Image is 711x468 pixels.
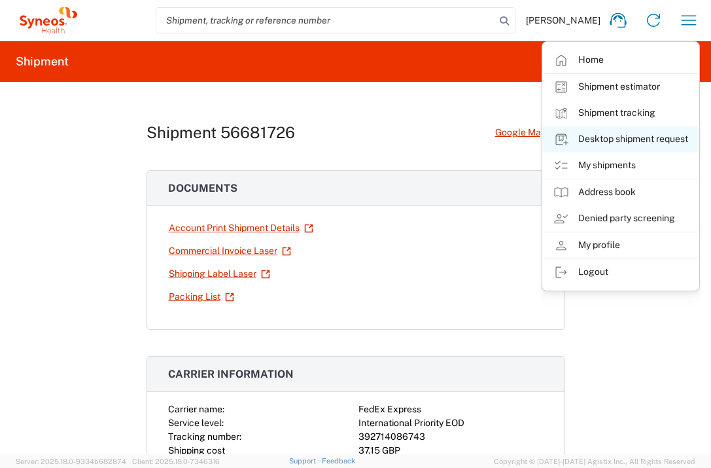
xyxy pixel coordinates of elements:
a: Denied party screening [543,206,699,232]
a: Packing List [168,285,235,308]
span: Shipping cost [168,445,225,456]
span: Service level: [168,418,224,428]
input: Shipment, tracking or reference number [156,8,495,33]
a: Support [289,457,322,465]
span: [PERSON_NAME] [526,14,600,26]
span: Carrier information [168,368,294,380]
a: Commercial Invoice Laser [168,240,292,262]
div: International Priority EOD [358,416,544,430]
a: My profile [543,232,699,259]
span: Copyright © [DATE]-[DATE] Agistix Inc., All Rights Reserved [494,456,695,467]
a: Logout [543,259,699,285]
a: Address book [543,179,699,206]
span: Client: 2025.18.0-7346316 [132,458,220,465]
span: Carrier name: [168,404,224,414]
a: Account Print Shipment Details [168,217,314,240]
a: Shipping Label Laser [168,262,271,285]
a: Home [543,47,699,73]
div: 392714086743 [358,430,544,444]
div: 37.15 GBP [358,444,544,458]
a: Google Maps [494,121,565,144]
a: My shipments [543,153,699,179]
span: Documents [168,182,237,194]
span: Tracking number: [168,431,241,442]
span: Server: 2025.18.0-9334b682874 [16,458,126,465]
a: Feedback [322,457,355,465]
h2: Shipment [16,54,69,69]
a: Shipment tracking [543,100,699,126]
h1: Shipment 56681726 [147,123,295,142]
a: Desktop shipment request [543,126,699,153]
a: Shipment estimator [543,74,699,100]
div: FedEx Express [358,403,544,416]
